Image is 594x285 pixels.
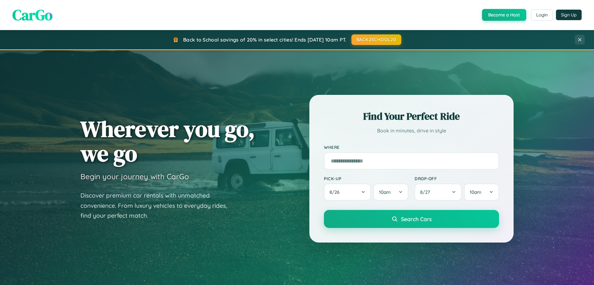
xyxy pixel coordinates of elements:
button: Sign Up [556,10,582,20]
label: Pick-up [324,176,408,181]
span: Back to School savings of 20% in select cities! Ends [DATE] 10am PT. [183,37,346,43]
button: BACK2SCHOOL20 [351,34,401,45]
span: 8 / 27 [420,189,433,195]
span: 10am [379,189,391,195]
span: Search Cars [401,216,432,222]
h2: Find Your Perfect Ride [324,109,499,123]
button: 8/27 [415,184,462,201]
h3: Begin your journey with CarGo [80,172,189,181]
button: 8/26 [324,184,371,201]
h1: Wherever you go, we go [80,117,255,166]
p: Book in minutes, drive in style [324,126,499,135]
label: Where [324,145,499,150]
span: CarGo [12,5,53,25]
label: Drop-off [415,176,499,181]
span: 10am [470,189,481,195]
button: Search Cars [324,210,499,228]
button: 10am [373,184,408,201]
span: 8 / 26 [329,189,342,195]
button: Become a Host [482,9,526,21]
p: Discover premium car rentals with unmatched convenience. From luxury vehicles to everyday rides, ... [80,190,235,221]
button: Login [531,9,553,20]
button: 10am [464,184,499,201]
